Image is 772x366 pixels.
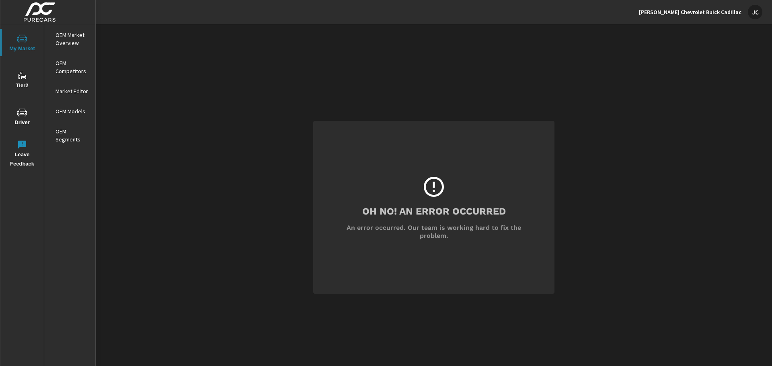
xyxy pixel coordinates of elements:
p: [PERSON_NAME] Chevrolet Buick Cadillac [639,8,741,16]
span: Leave Feedback [3,140,41,169]
span: My Market [3,34,41,53]
p: OEM Models [55,107,89,115]
span: Tier2 [3,71,41,90]
div: OEM Market Overview [44,29,95,49]
h6: An error occurred. Our team is working hard to fix the problem. [335,224,533,240]
h3: Oh No! An Error Occurred [362,204,506,218]
span: Driver [3,108,41,127]
div: JC [748,5,762,19]
div: OEM Models [44,105,95,117]
div: OEM Segments [44,125,95,145]
p: OEM Competitors [55,59,89,75]
p: OEM Segments [55,127,89,143]
div: Market Editor [44,85,95,97]
div: OEM Competitors [44,57,95,77]
p: OEM Market Overview [55,31,89,47]
p: Market Editor [55,87,89,95]
div: nav menu [0,24,44,172]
